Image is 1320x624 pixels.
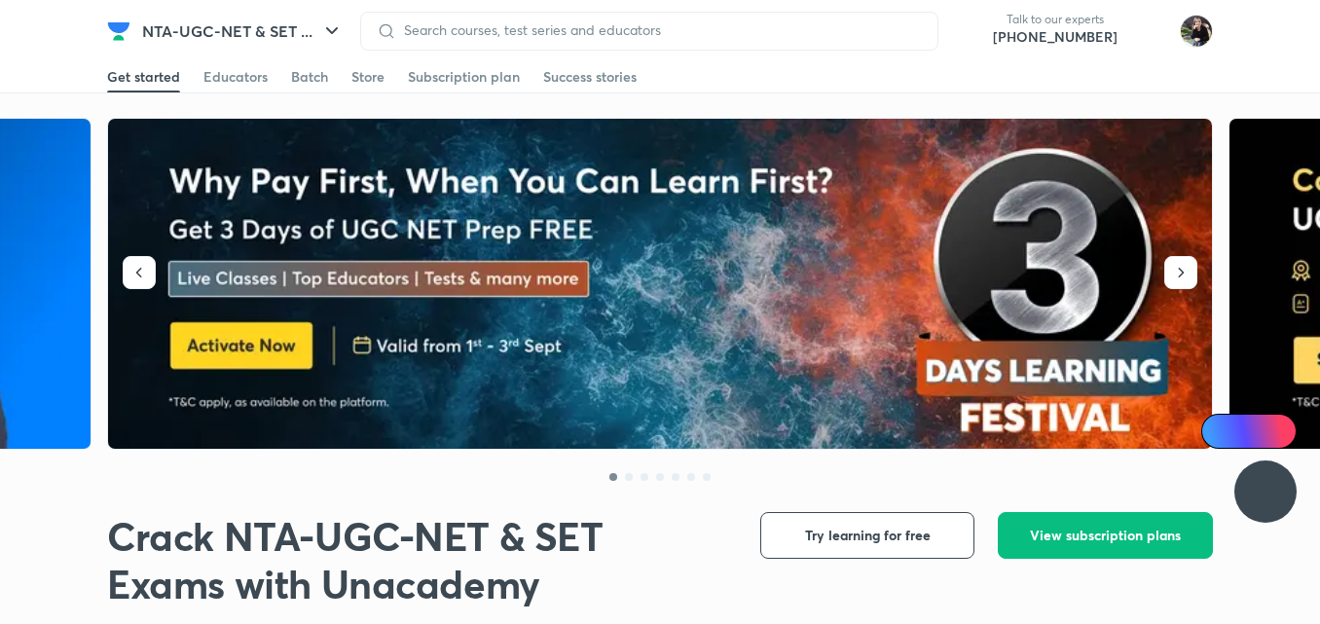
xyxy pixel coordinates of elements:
a: Success stories [543,61,637,92]
span: Try learning for free [805,526,931,545]
img: call-us [954,12,993,51]
img: Icon [1213,423,1228,439]
div: Store [351,67,385,87]
p: Talk to our experts [993,12,1118,27]
div: Batch [291,67,328,87]
img: ttu [1254,480,1277,503]
button: View subscription plans [998,512,1213,559]
a: Subscription plan [408,61,520,92]
a: [PHONE_NUMBER] [993,27,1118,47]
button: NTA-UGC-NET & SET ... [130,12,355,51]
input: Search courses, test series and educators [396,22,922,38]
a: Get started [107,61,180,92]
a: Store [351,61,385,92]
a: Educators [203,61,268,92]
a: Ai Doubts [1201,414,1297,449]
span: Ai Doubts [1233,423,1285,439]
img: prerna kapoor [1180,15,1213,48]
div: Success stories [543,67,637,87]
button: Try learning for free [760,512,974,559]
img: Company Logo [107,19,130,43]
span: View subscription plans [1030,526,1181,545]
div: Get started [107,67,180,87]
a: Batch [291,61,328,92]
div: Educators [203,67,268,87]
div: Subscription plan [408,67,520,87]
h1: Crack NTA-UGC-NET & SET Exams with Unacademy [107,512,729,607]
img: avatar [1133,16,1164,47]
